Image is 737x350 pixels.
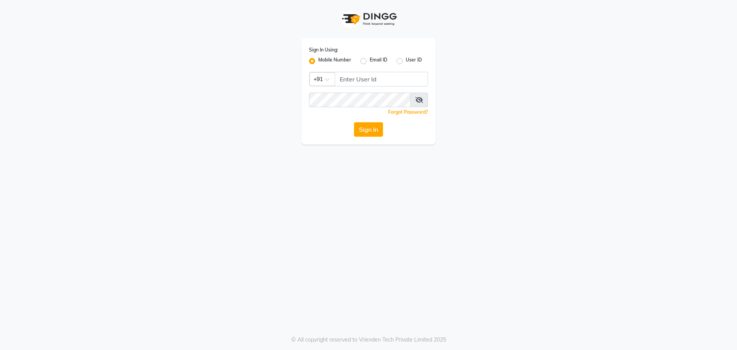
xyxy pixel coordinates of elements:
button: Sign In [354,122,383,137]
label: Sign In Using: [309,46,338,53]
a: Forgot Password? [388,109,428,115]
label: Email ID [370,56,387,66]
input: Username [309,93,411,107]
img: logo1.svg [338,8,399,30]
label: User ID [406,56,422,66]
label: Mobile Number [318,56,351,66]
input: Username [335,72,428,86]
